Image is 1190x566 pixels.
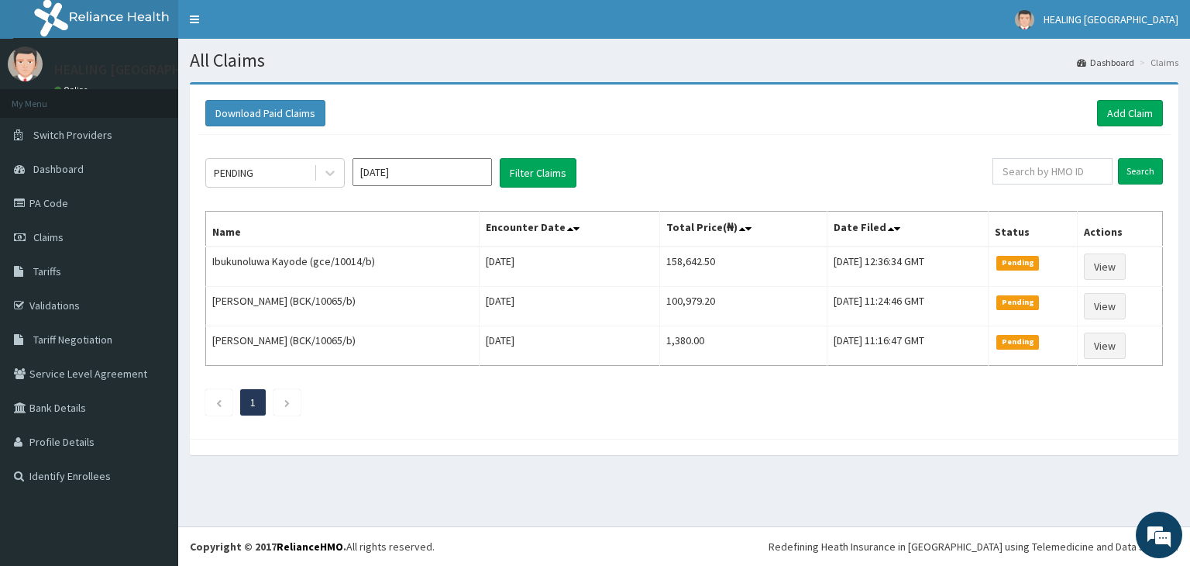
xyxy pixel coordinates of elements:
td: [PERSON_NAME] (BCK/10065/b) [206,287,480,326]
td: 158,642.50 [659,247,827,287]
input: Search [1118,158,1163,185]
a: Add Claim [1097,100,1163,126]
input: Select Month and Year [353,158,492,186]
span: Pending [996,295,1039,309]
td: [DATE] 11:16:47 GMT [827,326,988,366]
td: [DATE] 12:36:34 GMT [827,247,988,287]
span: Dashboard [33,162,84,176]
strong: Copyright © 2017 . [190,540,346,554]
button: Download Paid Claims [205,100,325,126]
a: View [1084,254,1126,280]
th: Total Price(₦) [659,212,827,247]
a: View [1084,333,1126,359]
td: Ibukunoluwa Kayode (gce/10014/b) [206,247,480,287]
th: Encounter Date [479,212,659,247]
span: Pending [996,256,1039,270]
img: User Image [1015,10,1034,29]
input: Search by HMO ID [992,158,1113,185]
td: 100,979.20 [659,287,827,326]
td: [PERSON_NAME] (BCK/10065/b) [206,326,480,366]
th: Date Filed [827,212,988,247]
span: Switch Providers [33,128,112,142]
a: Previous page [215,395,222,409]
footer: All rights reserved. [178,526,1190,566]
td: 1,380.00 [659,326,827,366]
a: View [1084,293,1126,319]
a: RelianceHMO [277,540,343,554]
img: User Image [8,47,43,81]
span: HEALING [GEOGRAPHIC_DATA] [1044,12,1178,26]
div: PENDING [214,165,253,181]
td: [DATE] [479,247,659,287]
span: Pending [996,335,1039,349]
div: Redefining Heath Insurance in [GEOGRAPHIC_DATA] using Telemedicine and Data Science! [769,539,1178,554]
th: Name [206,212,480,247]
span: Claims [33,230,64,244]
th: Actions [1077,212,1162,247]
p: HEALING [GEOGRAPHIC_DATA] [54,63,238,77]
span: Tariffs [33,264,61,278]
h1: All Claims [190,50,1178,71]
span: Tariff Negotiation [33,333,112,347]
a: Next page [284,395,291,409]
button: Filter Claims [500,158,576,188]
a: Online [54,85,91,95]
td: [DATE] [479,326,659,366]
li: Claims [1136,56,1178,69]
a: Dashboard [1077,56,1134,69]
td: [DATE] 11:24:46 GMT [827,287,988,326]
th: Status [989,212,1077,247]
a: Page 1 is your current page [250,395,256,409]
td: [DATE] [479,287,659,326]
